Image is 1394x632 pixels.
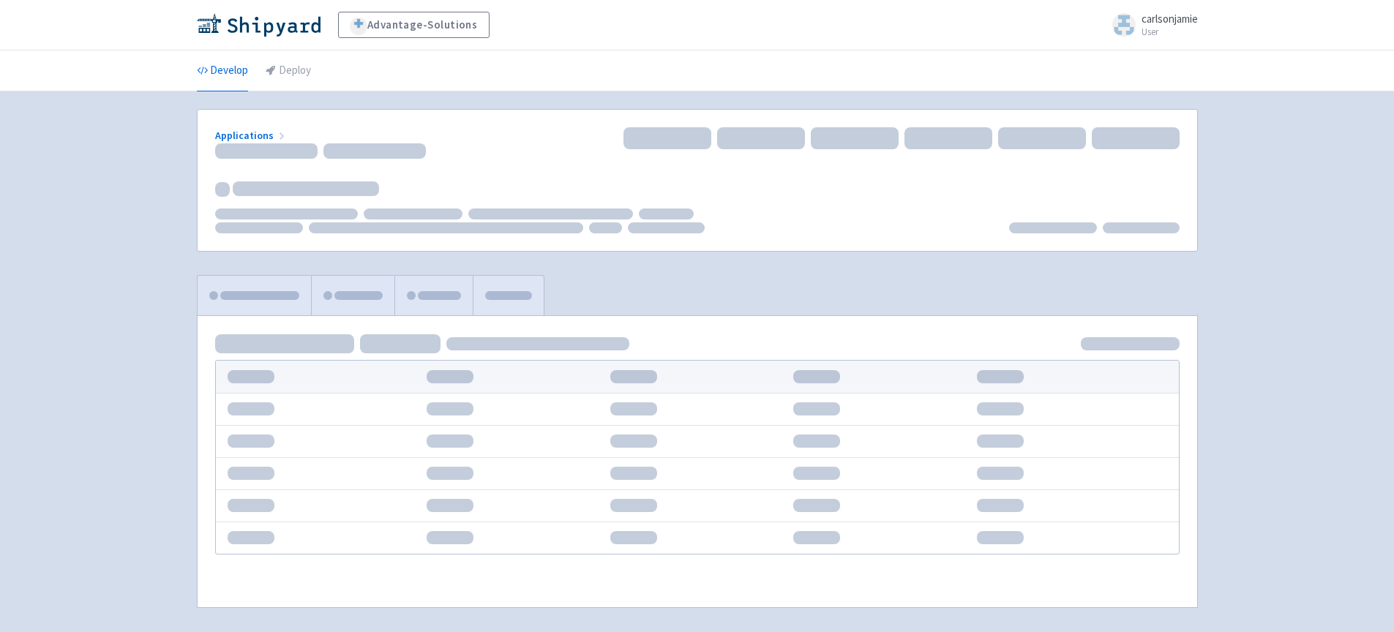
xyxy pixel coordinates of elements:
[197,50,248,91] a: Develop
[1103,13,1198,37] a: carlsonjamie User
[197,13,321,37] img: Shipyard logo
[215,129,288,142] a: Applications
[1142,27,1198,37] small: User
[338,12,490,38] a: Advantage-Solutions
[1142,12,1198,26] span: carlsonjamie
[266,50,311,91] a: Deploy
